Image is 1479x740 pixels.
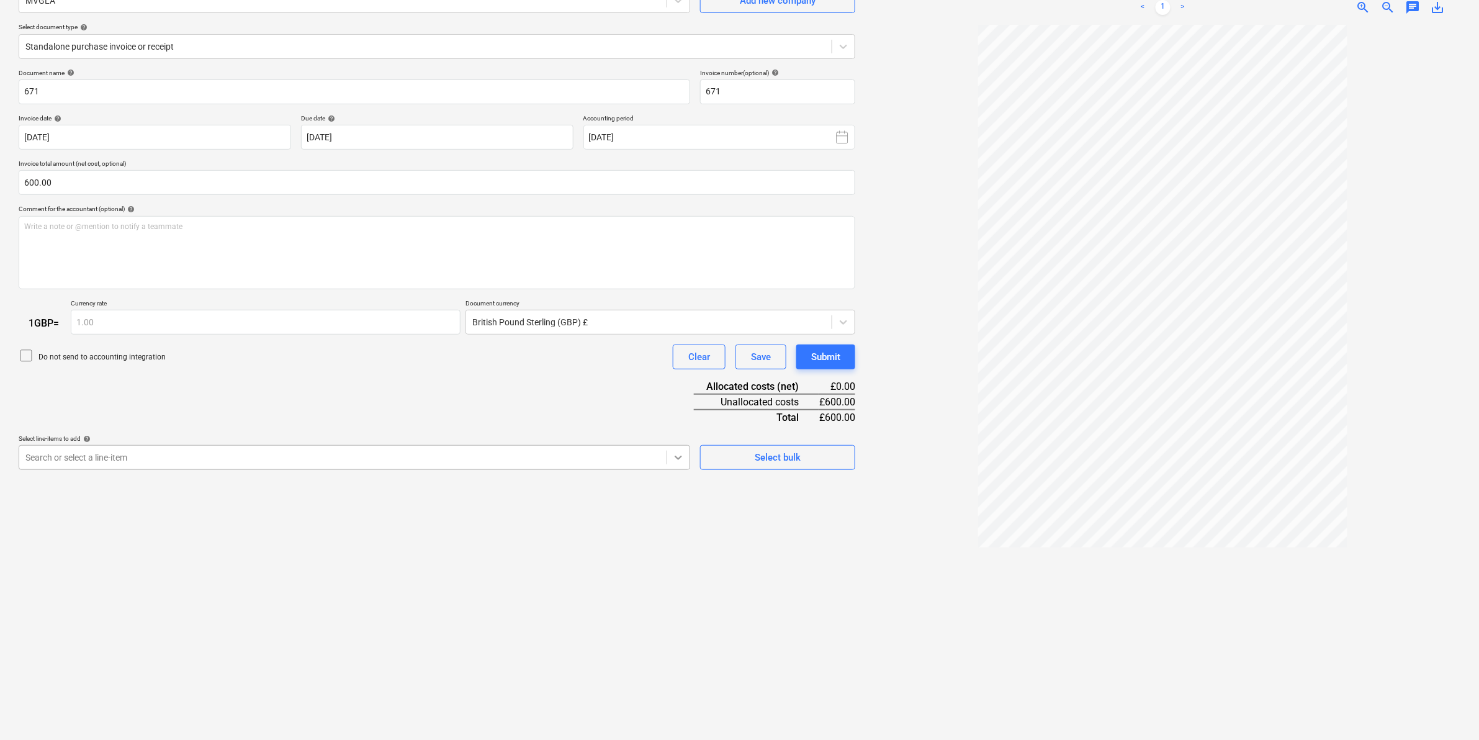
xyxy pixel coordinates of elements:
[81,435,91,443] span: help
[694,410,819,425] div: Total
[819,394,855,410] div: £600.00
[755,449,801,466] div: Select bulk
[819,379,855,394] div: £0.00
[65,69,74,76] span: help
[19,205,855,213] div: Comment for the accountant (optional)
[1417,680,1479,740] iframe: Chat Widget
[301,125,573,150] input: Due date not specified
[19,435,690,443] div: Select line-items to add
[465,299,855,310] p: Document currency
[78,24,88,31] span: help
[735,345,786,369] button: Save
[694,379,819,394] div: Allocated costs (net)
[19,170,855,195] input: Invoice total amount (net cost, optional)
[19,79,690,104] input: Document name
[19,23,855,31] div: Select document type
[583,114,856,125] p: Accounting period
[694,394,819,410] div: Unallocated costs
[769,69,779,76] span: help
[325,115,335,122] span: help
[19,160,855,170] p: Invoice total amount (net cost, optional)
[125,205,135,213] span: help
[19,317,71,329] div: 1 GBP =
[71,299,461,310] p: Currency rate
[819,410,855,425] div: £600.00
[19,114,291,122] div: Invoice date
[811,349,840,365] div: Submit
[700,445,855,470] button: Select bulk
[38,352,166,363] p: Do not send to accounting integration
[796,345,855,369] button: Submit
[301,114,573,122] div: Due date
[688,349,710,365] div: Clear
[700,79,855,104] input: Invoice number
[19,125,291,150] input: Invoice date not specified
[583,125,856,150] button: [DATE]
[19,69,690,77] div: Document name
[673,345,726,369] button: Clear
[700,69,855,77] div: Invoice number (optional)
[52,115,61,122] span: help
[751,349,771,365] div: Save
